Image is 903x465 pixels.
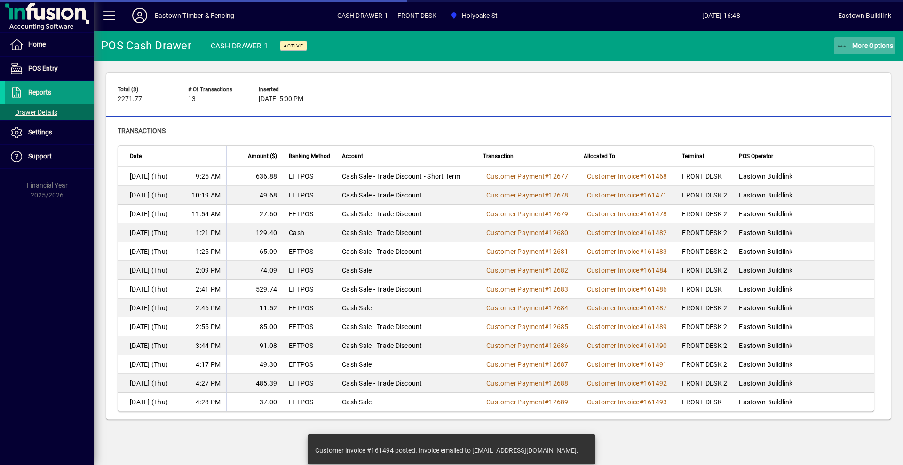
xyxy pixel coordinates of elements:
[196,378,221,388] span: 4:27 PM
[289,151,330,161] span: Banking Method
[259,95,303,103] span: [DATE] 5:00 PM
[5,121,94,144] a: Settings
[284,43,303,49] span: Active
[192,209,221,219] span: 11:54 AM
[733,374,874,393] td: Eastown Buildlink
[486,173,545,180] span: Customer Payment
[336,299,477,317] td: Cash Sale
[130,284,168,294] span: [DATE] (Thu)
[486,361,545,368] span: Customer Payment
[125,7,155,24] button: Profile
[226,167,283,186] td: 636.88
[545,323,549,331] span: #
[549,191,568,199] span: 12678
[640,285,644,293] span: #
[483,284,572,294] a: Customer Payment#12683
[211,39,268,54] div: CASH DRAWER 1
[545,285,549,293] span: #
[587,191,640,199] span: Customer Invoice
[397,8,437,23] span: FRONT DESK
[644,248,667,255] span: 161483
[733,242,874,261] td: Eastown Buildlink
[587,379,640,387] span: Customer Invoice
[283,393,336,411] td: EFTPOS
[483,151,514,161] span: Transaction
[545,304,549,312] span: #
[640,229,644,236] span: #
[283,205,336,223] td: EFTPOS
[226,374,283,393] td: 485.39
[733,205,874,223] td: Eastown Buildlink
[226,186,283,205] td: 49.68
[644,210,667,218] span: 161478
[587,361,640,368] span: Customer Invoice
[587,323,640,331] span: Customer Invoice
[584,303,671,313] a: Customer Invoice#161487
[545,398,549,406] span: #
[118,87,174,93] span: Total ($)
[587,267,640,274] span: Customer Invoice
[587,342,640,349] span: Customer Invoice
[226,336,283,355] td: 91.08
[733,167,874,186] td: Eastown Buildlink
[733,355,874,374] td: Eastown Buildlink
[584,228,671,238] a: Customer Invoice#161482
[196,303,221,313] span: 2:46 PM
[838,8,891,23] div: Eastown Buildlink
[283,280,336,299] td: EFTPOS
[584,190,671,200] a: Customer Invoice#161471
[644,379,667,387] span: 161492
[118,95,142,103] span: 2271.77
[584,397,671,407] a: Customer Invoice#161493
[336,336,477,355] td: Cash Sale - Trade Discount
[226,355,283,374] td: 49.30
[483,265,572,276] a: Customer Payment#12682
[342,151,363,161] span: Account
[644,191,667,199] span: 161471
[226,299,283,317] td: 11.52
[196,228,221,237] span: 1:21 PM
[676,393,733,411] td: FRONT DESK
[483,378,572,388] a: Customer Payment#12688
[584,209,671,219] a: Customer Invoice#161478
[676,374,733,393] td: FRONT DESK 2
[28,64,58,72] span: POS Entry
[676,205,733,223] td: FRONT DESK 2
[584,246,671,257] a: Customer Invoice#161483
[486,323,545,331] span: Customer Payment
[155,8,234,23] div: Eastown Timber & Fencing
[682,151,704,161] span: Terminal
[549,361,568,368] span: 12687
[640,398,644,406] span: #
[130,378,168,388] span: [DATE] (Thu)
[676,186,733,205] td: FRONT DESK 2
[644,173,667,180] span: 161468
[733,393,874,411] td: Eastown Buildlink
[259,87,315,93] span: Inserted
[587,398,640,406] span: Customer Invoice
[130,247,168,256] span: [DATE] (Thu)
[486,379,545,387] span: Customer Payment
[28,128,52,136] span: Settings
[130,172,168,181] span: [DATE] (Thu)
[196,172,221,181] span: 9:25 AM
[130,190,168,200] span: [DATE] (Thu)
[584,265,671,276] a: Customer Invoice#161484
[834,37,896,54] button: More Options
[676,336,733,355] td: FRONT DESK 2
[640,267,644,274] span: #
[549,229,568,236] span: 12680
[462,8,498,23] span: Holyoake St
[640,361,644,368] span: #
[545,229,549,236] span: #
[5,145,94,168] a: Support
[733,299,874,317] td: Eastown Buildlink
[483,171,572,181] a: Customer Payment#12677
[196,341,221,350] span: 3:44 PM
[640,342,644,349] span: #
[584,284,671,294] a: Customer Invoice#161486
[336,355,477,374] td: Cash Sale
[28,88,51,96] span: Reports
[676,280,733,299] td: FRONT DESK
[545,379,549,387] span: #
